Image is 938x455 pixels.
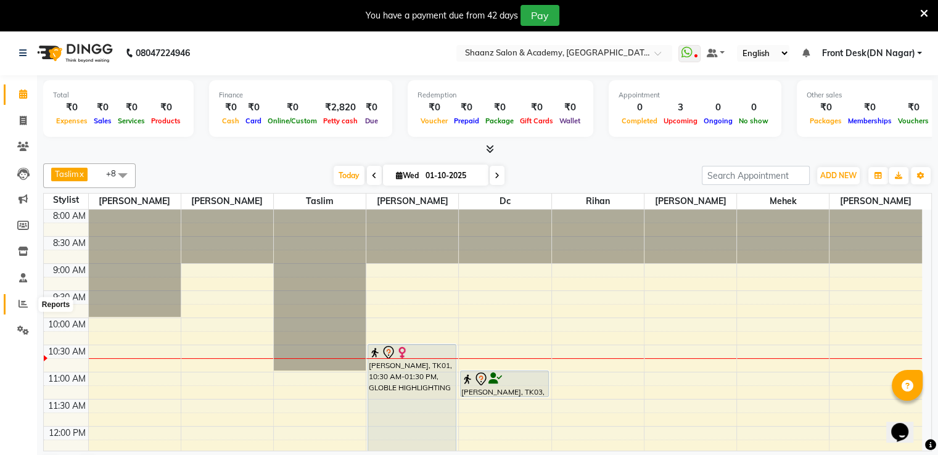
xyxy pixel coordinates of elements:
[418,117,451,125] span: Voucher
[702,166,810,185] input: Search Appointment
[366,9,518,22] div: You have a payment due from 42 days
[148,100,184,115] div: ₹0
[845,117,895,125] span: Memberships
[556,117,583,125] span: Wallet
[737,194,829,209] span: mehek
[265,100,320,115] div: ₹0
[736,100,771,115] div: 0
[46,345,88,358] div: 10:30 AM
[53,117,91,125] span: Expenses
[366,194,458,209] span: [PERSON_NAME]
[459,194,551,209] span: dc
[51,264,88,277] div: 9:00 AM
[619,90,771,100] div: Appointment
[46,400,88,412] div: 11:30 AM
[51,210,88,223] div: 8:00 AM
[106,168,125,178] span: +8
[660,100,701,115] div: 3
[91,100,115,115] div: ₹0
[53,100,91,115] div: ₹0
[820,171,857,180] span: ADD NEW
[242,117,265,125] span: Card
[644,194,736,209] span: [PERSON_NAME]
[181,194,273,209] span: [PERSON_NAME]
[46,318,88,331] div: 10:00 AM
[148,117,184,125] span: Products
[482,100,517,115] div: ₹0
[91,117,115,125] span: Sales
[362,117,381,125] span: Due
[219,117,242,125] span: Cash
[701,100,736,115] div: 0
[51,291,88,304] div: 9:30 AM
[53,90,184,100] div: Total
[517,100,556,115] div: ₹0
[115,117,148,125] span: Services
[46,372,88,385] div: 11:00 AM
[44,194,88,207] div: Stylist
[895,100,932,115] div: ₹0
[821,47,915,60] span: Front Desk(DN Nagar)
[701,117,736,125] span: Ongoing
[886,406,926,443] iframe: chat widget
[320,117,361,125] span: Petty cash
[807,117,845,125] span: Packages
[829,194,922,209] span: [PERSON_NAME]
[660,117,701,125] span: Upcoming
[361,100,382,115] div: ₹0
[552,194,644,209] span: Rihan
[393,171,422,180] span: Wed
[556,100,583,115] div: ₹0
[334,166,364,185] span: Today
[520,5,559,26] button: Pay
[418,90,583,100] div: Redemption
[136,36,190,70] b: 08047224946
[845,100,895,115] div: ₹0
[89,194,181,209] span: [PERSON_NAME]
[451,117,482,125] span: Prepaid
[115,100,148,115] div: ₹0
[78,169,84,179] a: x
[265,117,320,125] span: Online/Custom
[619,117,660,125] span: Completed
[46,427,88,440] div: 12:00 PM
[895,117,932,125] span: Vouchers
[482,117,517,125] span: Package
[451,100,482,115] div: ₹0
[736,117,771,125] span: No show
[807,100,845,115] div: ₹0
[619,100,660,115] div: 0
[219,100,242,115] div: ₹0
[51,237,88,250] div: 8:30 AM
[517,117,556,125] span: Gift Cards
[817,167,860,184] button: ADD NEW
[422,166,483,185] input: 2025-10-01
[274,194,366,209] span: Taslim
[418,100,451,115] div: ₹0
[55,169,78,179] span: Taslim
[461,371,548,396] div: [PERSON_NAME], TK03, 11:00 AM-11:30 AM, Pedicure - Regular Manicure
[320,100,361,115] div: ₹2,820
[39,297,73,312] div: Reports
[242,100,265,115] div: ₹0
[31,36,116,70] img: logo
[219,90,382,100] div: Finance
